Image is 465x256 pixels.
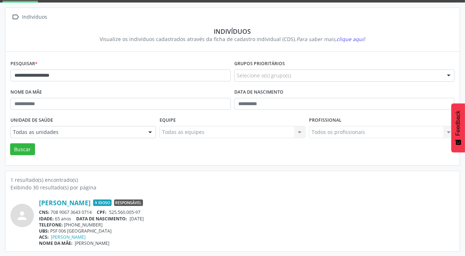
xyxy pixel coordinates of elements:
[39,216,54,222] span: IDADE:
[455,111,461,136] span: Feedback
[234,87,283,98] label: Data de nascimento
[39,222,455,228] div: [PHONE_NUMBER]
[10,184,455,191] div: Exibindo 30 resultado(s) por página
[297,36,365,42] i: Para saber mais,
[237,72,291,79] span: Selecione o(s) grupo(s)
[97,209,107,215] span: CPF:
[39,209,49,215] span: CNS:
[16,209,29,222] i: person
[234,58,285,69] label: Grupos prioritários
[10,58,38,69] label: Pesquisar
[75,240,110,246] span: [PERSON_NAME]
[337,36,365,42] span: clique aqui!
[10,143,35,156] button: Buscar
[114,199,143,206] span: Responsável
[77,216,127,222] span: DATA DE NASCIMENTO:
[10,12,21,22] i: 
[160,115,176,126] label: Equipe
[13,129,141,136] span: Todas as unidades
[39,240,73,246] span: NOME DA MÃE:
[10,176,455,184] div: 1 resultado(s) encontrado(s)
[16,27,449,35] div: Indivíduos
[39,209,455,215] div: 708 9067 3643 0714
[93,199,112,206] span: Idoso
[309,115,342,126] label: Profissional
[39,216,455,222] div: 65 anos
[39,228,49,234] span: UBS:
[39,199,91,207] a: [PERSON_NAME]
[39,222,63,228] span: TELEFONE:
[39,234,49,240] span: ACS:
[10,115,53,126] label: Unidade de saúde
[130,216,144,222] span: [DATE]
[109,209,140,215] span: 525.560.005-97
[10,87,42,98] label: Nome da mãe
[21,12,49,22] div: Indivíduos
[51,234,86,240] a: [PERSON_NAME]
[16,35,449,43] div: Visualize os indivíduos cadastrados através da ficha de cadastro individual (CDS).
[451,103,465,152] button: Feedback - Mostrar pesquisa
[10,12,49,22] a:  Indivíduos
[39,228,455,234] div: PSF 006 [GEOGRAPHIC_DATA]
